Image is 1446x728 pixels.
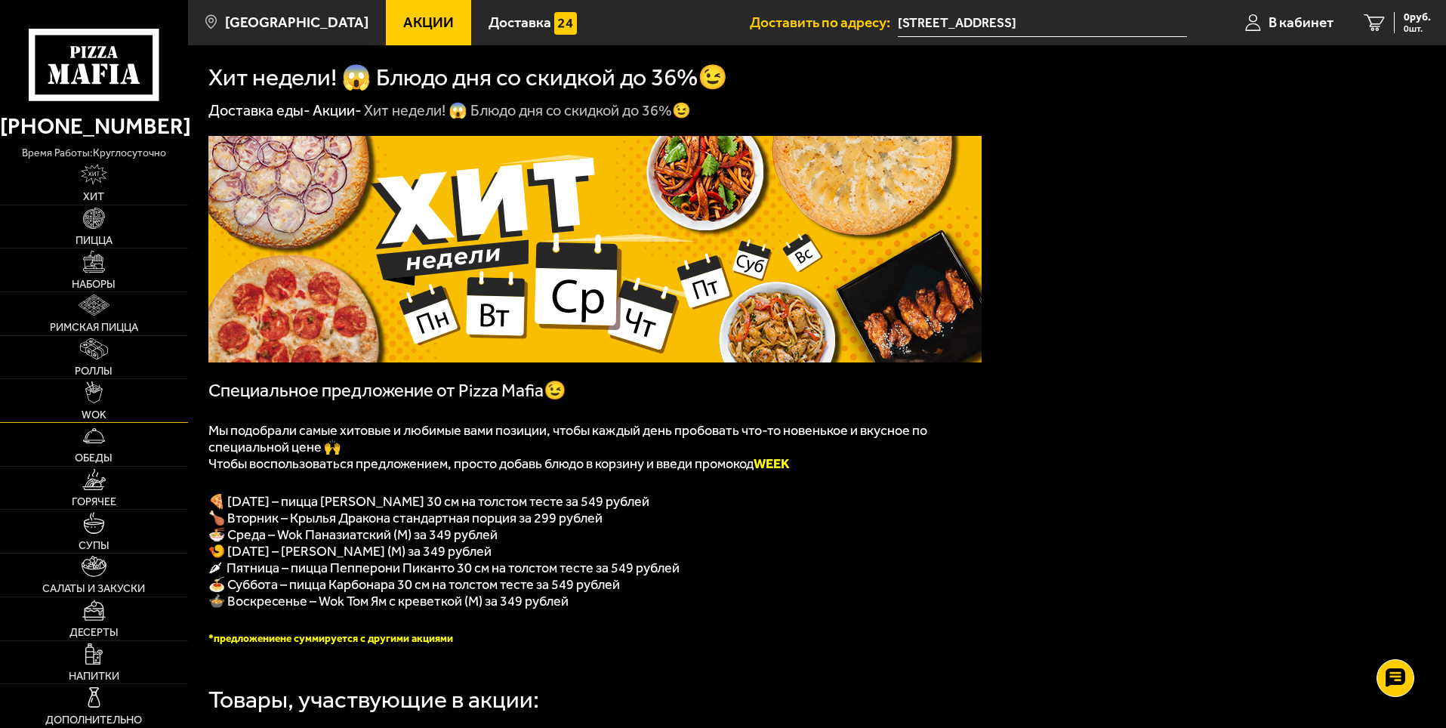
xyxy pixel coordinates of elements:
span: Мы подобрали самые хитовые и любимые вами позиции, чтобы каждый день пробовать что-то новенькое и... [208,422,927,455]
span: *предложение [208,632,280,645]
a: Доставка еды- [208,101,310,119]
span: Супы [79,540,109,551]
span: [GEOGRAPHIC_DATA] [225,15,368,29]
div: Товары, участвующие в акции: [208,688,539,712]
span: 🍝 Суббота – пицца Карбонара 30 см на толстом тесте за 549 рублей [208,576,620,593]
span: WOK [82,409,106,420]
span: Римская пицца [50,322,138,332]
span: 🍤 [DATE] – [PERSON_NAME] (M) за 349 рублей [208,543,492,560]
span: Пицца [76,235,113,245]
span: 0 руб. [1404,12,1431,23]
span: Хит [83,191,104,202]
h1: Хит недели! 😱 Блюдо дня со скидкой до 36%😉 [208,66,728,90]
span: 🍕 [DATE] – пицца [PERSON_NAME] 30 см на толстом тесте за 549 рублей [208,493,649,510]
span: Салаты и закуски [42,583,145,594]
b: WEEK [754,455,790,472]
span: Акции [403,15,454,29]
input: Ваш адрес доставки [898,9,1187,37]
span: Доставка [489,15,551,29]
span: 🍗 Вторник – Крылья Дракона стандартная порция за 299 рублей [208,510,603,526]
span: Доставить по адресу: [750,15,898,29]
span: Горячее [72,496,116,507]
span: Обеды [75,452,113,463]
span: 🍲 Воскресенье – Wok Том Ям с креветкой (M) за 349 рублей [208,593,569,609]
span: В кабинет [1269,15,1333,29]
span: Роллы [75,366,113,376]
span: 🍜 Среда – Wok Паназиатский (M) за 349 рублей [208,526,498,543]
span: Наборы [72,279,116,289]
span: Чтобы воспользоваться предложением, просто добавь блюдо в корзину и введи промокод [208,455,790,472]
span: Специальное предложение от Pizza Mafia😉 [208,380,566,401]
img: 15daf4d41897b9f0e9f617042186c801.svg [554,12,577,35]
a: Акции- [313,101,362,119]
span: Дополнительно [45,714,142,725]
span: Десерты [69,627,119,637]
div: Хит недели! 😱 Блюдо дня со скидкой до 36%😉 [364,101,691,121]
span: 🌶 Пятница – пицца Пепперони Пиканто 30 см на толстом тесте за 549 рублей [208,560,680,576]
img: 1024x1024 [208,136,982,362]
span: 0 шт. [1404,24,1431,33]
span: не суммируется с другими акциями [280,632,453,645]
span: Напитки [69,671,119,681]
